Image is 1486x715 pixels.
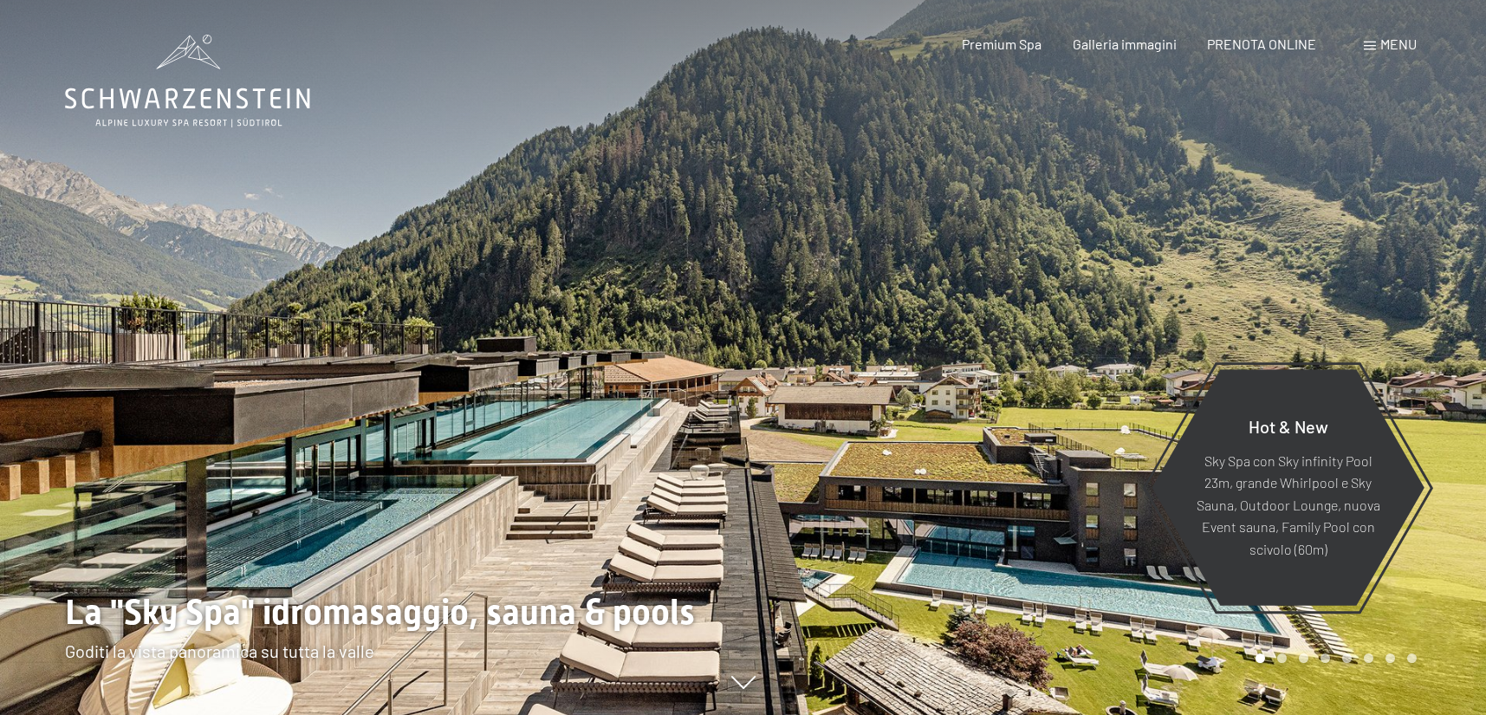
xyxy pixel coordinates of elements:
p: Sky Spa con Sky infinity Pool 23m, grande Whirlpool e Sky Sauna, Outdoor Lounge, nuova Event saun... [1194,449,1382,560]
div: Carousel Page 1 (Current Slide) [1256,653,1265,663]
div: Carousel Page 4 [1321,653,1330,663]
div: Carousel Page 8 [1407,653,1417,663]
a: Galleria immagini [1073,36,1177,52]
div: Carousel Page 2 [1277,653,1287,663]
span: Menu [1380,36,1417,52]
a: PRENOTA ONLINE [1207,36,1316,52]
div: Carousel Page 7 [1385,653,1395,663]
a: Hot & New Sky Spa con Sky infinity Pool 23m, grande Whirlpool e Sky Sauna, Outdoor Lounge, nuova ... [1151,368,1425,607]
div: Carousel Pagination [1249,653,1417,663]
div: Carousel Page 3 [1299,653,1308,663]
a: Premium Spa [962,36,1041,52]
div: Carousel Page 5 [1342,653,1352,663]
div: Carousel Page 6 [1364,653,1373,663]
span: Hot & New [1249,415,1328,436]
